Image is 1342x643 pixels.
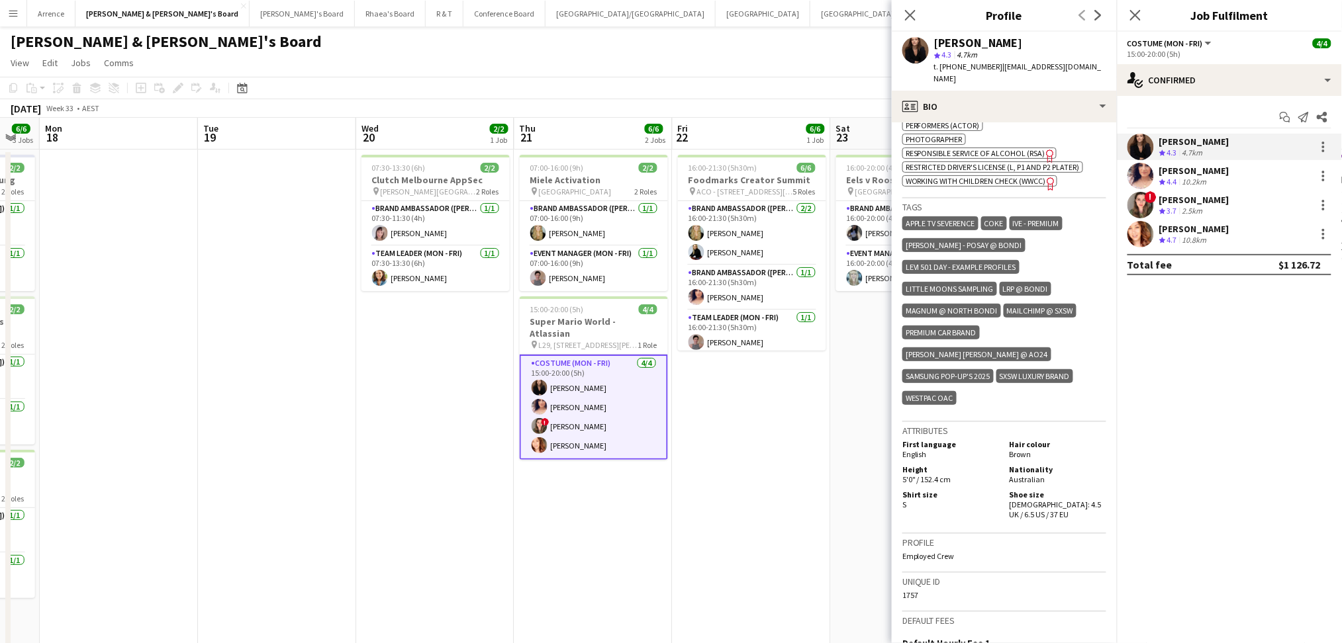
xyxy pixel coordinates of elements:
[1145,191,1157,203] span: !
[1010,449,1031,459] span: Brown
[1167,206,1177,216] span: 3.7
[1180,177,1210,188] div: 10.2km
[902,369,994,383] div: Samsung Pop-Up's 2025
[892,91,1117,122] div: Bio
[902,615,1106,626] h3: Default fees
[1313,38,1331,48] span: 4/4
[902,576,1106,587] h3: Unique ID
[1159,194,1229,206] div: [PERSON_NAME]
[902,201,1106,213] h3: Tags
[1127,49,1331,59] div: 15:00-20:00 (5h)
[934,37,1023,49] div: [PERSON_NAME]
[902,391,957,405] div: Westpac OAC
[996,369,1073,383] div: SXSW Luxury Brand
[906,148,1045,158] span: Responsible Service of Alcohol (RSA)
[981,216,1007,230] div: Coke
[906,162,1080,172] span: Restricted Driver's License (L, P1 and P2 Plater)
[75,1,250,26] button: [PERSON_NAME] & [PERSON_NAME]'s Board
[902,216,979,230] div: Apple TV Severence
[1180,148,1206,159] div: 4.7km
[906,176,1046,186] span: Working With Children Check (WWCC)
[906,134,963,144] span: Photographer
[1180,206,1206,217] div: 2.5km
[1180,235,1210,246] div: 10.8km
[902,347,1051,361] div: [PERSON_NAME] [PERSON_NAME] @ AO24
[1159,223,1229,235] div: [PERSON_NAME]
[1010,499,1102,519] span: [DEMOGRAPHIC_DATA]: 4.5 UK / 6.5 US / 37 EU
[902,536,1106,548] h3: Profile
[1010,464,1106,474] h5: Nationality
[1117,64,1342,96] div: Confirmed
[1279,258,1321,271] div: $1 126.72
[546,1,716,26] button: [GEOGRAPHIC_DATA]/[GEOGRAPHIC_DATA]
[902,474,951,484] span: 5'0" / 152.4 cm
[934,62,1003,71] span: t. [PHONE_NUMBER]
[1127,38,1214,48] button: Costume (Mon - Fri)
[1000,282,1051,296] div: LRP @ Bondi
[1167,235,1177,245] span: 4.7
[902,425,1106,437] h3: Attributes
[902,325,980,339] div: Premium Car Brand
[902,304,1001,318] div: Magnum @ North Bondi
[1010,474,1045,484] span: Australian
[902,282,997,296] div: Little Moons Sampling
[426,1,463,26] button: R & T
[902,551,1106,561] p: Employed Crew
[1010,490,1106,499] h5: Shoe size
[1127,258,1173,271] div: Total fee
[1010,439,1106,449] h5: Hair colour
[463,1,546,26] button: Conference Board
[27,1,75,26] button: Arrence
[1117,7,1342,24] h3: Job Fulfilment
[942,50,952,60] span: 4.3
[902,439,999,449] h5: First language
[250,1,355,26] button: [PERSON_NAME]'s Board
[1167,148,1177,157] span: 4.3
[355,1,426,26] button: Rhaea's Board
[902,238,1026,252] div: [PERSON_NAME] - Posay @ Bondi
[810,1,905,26] button: [GEOGRAPHIC_DATA]
[902,490,999,499] h5: Shirt size
[892,7,1117,24] h3: Profile
[1010,216,1063,230] div: Ive - premium
[902,464,999,474] h5: Height
[902,590,1106,600] div: 1757
[906,120,980,130] span: Performers (Actor)
[902,449,927,459] span: English
[934,62,1102,83] span: | [EMAIL_ADDRESS][DOMAIN_NAME]
[1004,304,1077,318] div: Mailchimp @ SXSW
[1167,177,1177,187] span: 4.4
[716,1,810,26] button: [GEOGRAPHIC_DATA]
[955,50,981,60] span: 4.7km
[1127,38,1203,48] span: Costume (Mon - Fri)
[902,499,906,509] span: S
[1159,165,1229,177] div: [PERSON_NAME]
[902,260,1020,274] div: Levi 501 day - example profiles
[1159,136,1229,148] div: [PERSON_NAME]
